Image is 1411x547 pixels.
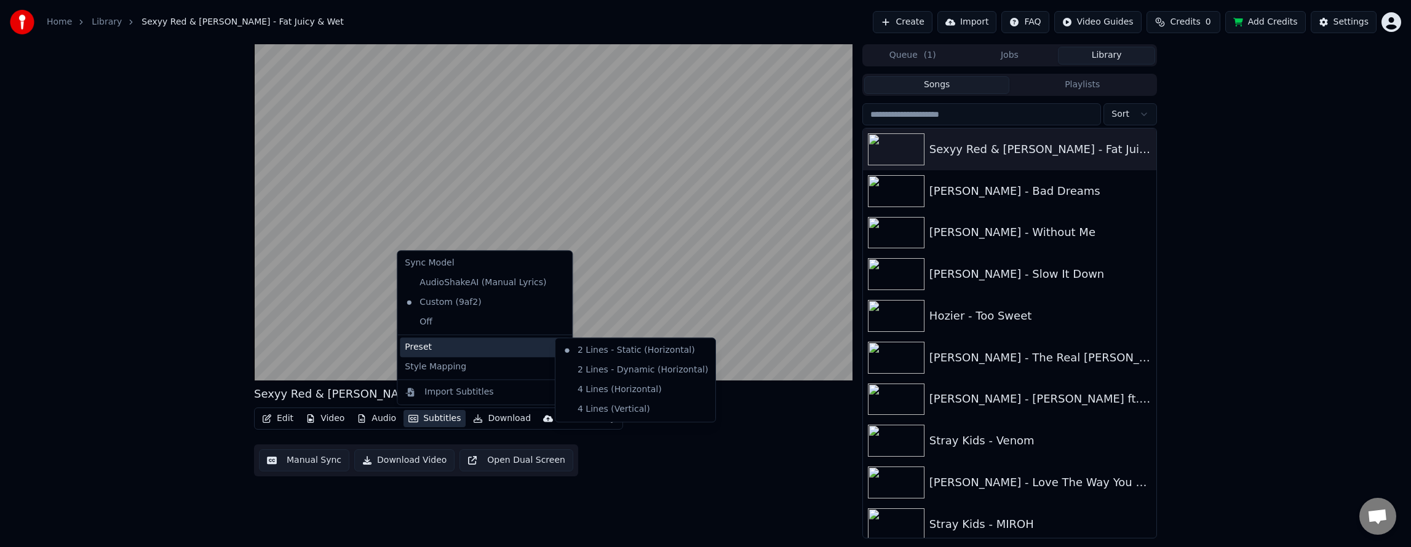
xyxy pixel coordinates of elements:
[1009,76,1155,94] button: Playlists
[92,16,122,28] a: Library
[558,399,713,419] div: 4 Lines (Vertical)
[259,449,349,471] button: Manual Sync
[1001,11,1049,33] button: FAQ
[929,516,1151,533] div: Stray Kids - MIROH
[257,410,298,427] button: Edit
[47,16,344,28] nav: breadcrumb
[558,340,713,360] div: 2 Lines - Static (Horizontal)
[929,141,1151,158] div: Sexyy Red & [PERSON_NAME] - Fat Juicy & Wet
[459,449,573,471] button: Open Dual Screen
[1333,16,1369,28] div: Settings
[1206,16,1211,28] span: 0
[352,410,401,427] button: Audio
[400,253,570,273] div: Sync Model
[403,410,466,427] button: Subtitles
[924,49,936,61] span: ( 1 )
[10,10,34,34] img: youka
[864,76,1010,94] button: Songs
[400,312,570,332] div: Off
[1054,11,1142,33] button: Video Guides
[1170,16,1200,28] span: Credits
[929,307,1151,325] div: Hozier - Too Sweet
[929,266,1151,283] div: [PERSON_NAME] - Slow It Down
[47,16,72,28] a: Home
[1359,498,1396,535] div: Open chat
[354,449,455,471] button: Download Video
[400,293,486,312] div: Custom (9af2)
[864,47,961,65] button: Queue
[468,410,536,427] button: Download
[929,390,1151,407] div: [PERSON_NAME] - [PERSON_NAME] ft. Dido
[1111,108,1129,120] span: Sort
[929,474,1151,491] div: [PERSON_NAME] - Love The Way You Lie ft. [PERSON_NAME]
[937,11,996,33] button: Import
[254,385,514,403] div: Sexyy Red & [PERSON_NAME] - Fat Juicy & Wet
[929,224,1151,241] div: [PERSON_NAME] - Without Me
[873,11,932,33] button: Create
[1225,11,1306,33] button: Add Credits
[1311,11,1377,33] button: Settings
[929,183,1151,200] div: [PERSON_NAME] - Bad Dreams
[400,357,570,377] div: Style Mapping
[400,337,570,357] div: Preset
[929,349,1151,366] div: [PERSON_NAME] - The Real [PERSON_NAME]
[929,432,1151,449] div: Stray Kids - Venom
[1147,11,1220,33] button: Credits0
[1058,47,1155,65] button: Library
[558,380,713,399] div: 4 Lines (Horizontal)
[558,360,713,380] div: 2 Lines - Dynamic (Horizontal)
[961,47,1059,65] button: Jobs
[141,16,343,28] span: Sexyy Red & [PERSON_NAME] - Fat Juicy & Wet
[424,386,493,398] div: Import Subtitles
[400,273,551,293] div: AudioShakeAI (Manual Lyrics)
[301,410,349,427] button: Video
